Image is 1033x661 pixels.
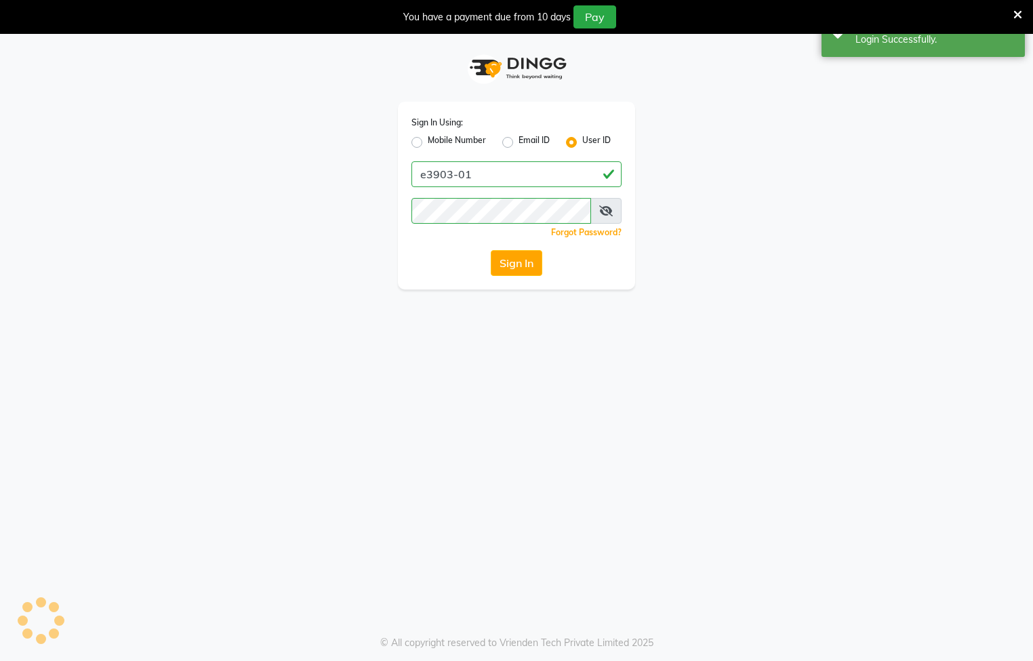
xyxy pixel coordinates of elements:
input: Username [411,198,591,224]
label: Mobile Number [428,134,486,151]
label: User ID [582,134,611,151]
button: Sign In [491,250,542,276]
button: Pay [573,5,616,28]
label: Sign In Using: [411,117,463,129]
label: Email ID [519,134,550,151]
img: logo1.svg [462,48,571,88]
div: Login Successfully. [855,33,1015,47]
div: You have a payment due from 10 days [403,10,571,24]
input: Username [411,161,622,187]
a: Forgot Password? [551,227,622,237]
